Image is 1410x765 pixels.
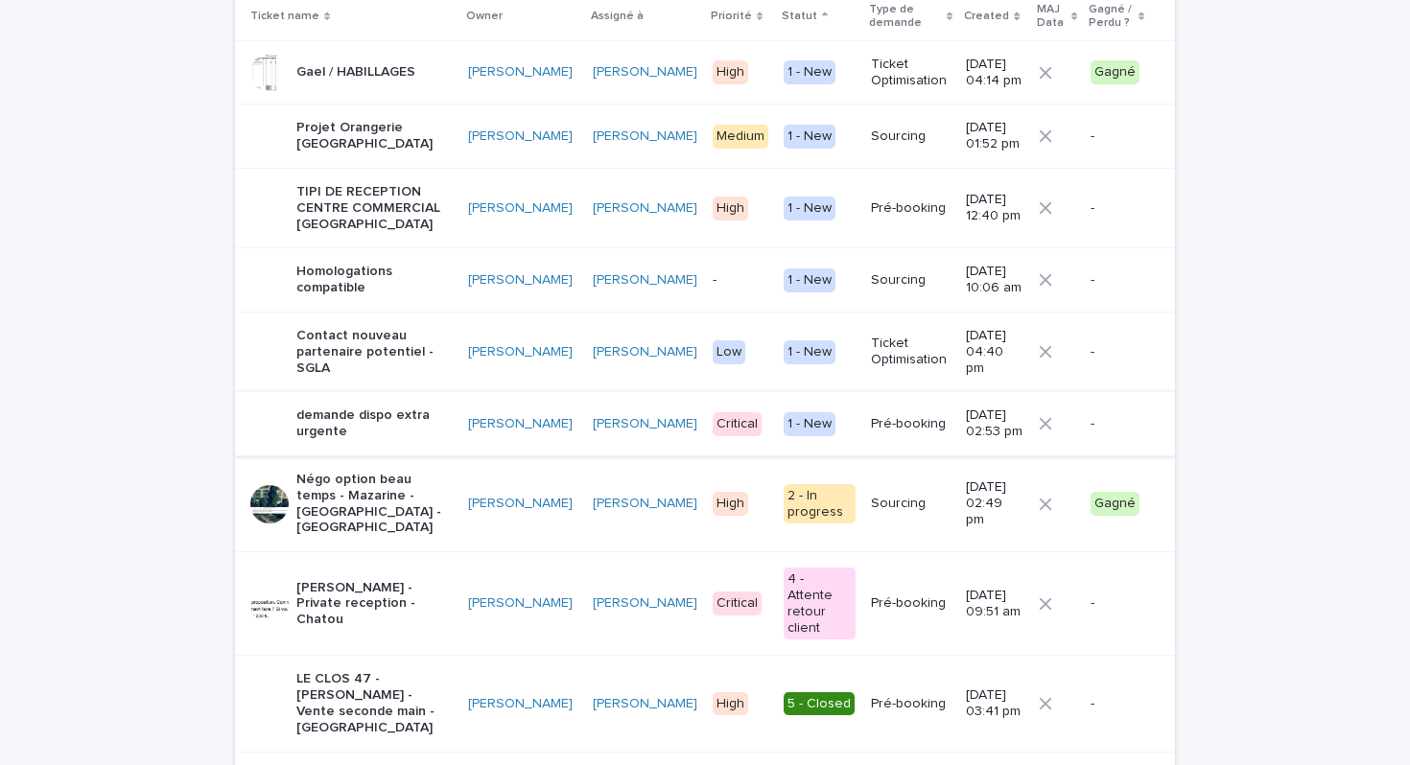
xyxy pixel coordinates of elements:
a: [PERSON_NAME] [593,200,697,217]
p: Pré-booking [871,416,951,432]
a: [PERSON_NAME] [468,696,573,712]
div: Low [713,340,745,364]
p: [DATE] 02:53 pm [966,407,1023,440]
tr: demande dispo extra urgente[PERSON_NAME] [PERSON_NAME] Critical1 - NewPré-booking[DATE] 02:53 pm- [235,392,1175,456]
p: Contact nouveau partenaire potentiel - SGLA [296,328,453,376]
tr: [PERSON_NAME] - Private reception - Chatou[PERSON_NAME] [PERSON_NAME] Critical4 - Attente retour ... [235,552,1175,656]
div: 1 - New [784,60,835,84]
a: [PERSON_NAME] [468,416,573,432]
tr: Négo option beau temps - Mazarine - [GEOGRAPHIC_DATA] - [GEOGRAPHIC_DATA][PERSON_NAME] [PERSON_NA... [235,455,1175,551]
p: [DATE] 04:40 pm [966,328,1023,376]
div: 1 - New [784,197,835,220]
p: Projet Orangerie [GEOGRAPHIC_DATA] [296,120,453,152]
div: 1 - New [784,125,835,149]
p: Pré-booking [871,595,951,612]
tr: TIPI DE RECEPTION CENTRE COMMERCIAL [GEOGRAPHIC_DATA][PERSON_NAME] [PERSON_NAME] High1 - NewPré-b... [235,168,1175,247]
a: [PERSON_NAME] [593,496,697,512]
a: [PERSON_NAME] [468,128,573,145]
div: 1 - New [784,412,835,436]
p: - [713,272,768,289]
a: [PERSON_NAME] [593,416,697,432]
p: Sourcing [871,128,951,145]
tr: Homologations compatible[PERSON_NAME] [PERSON_NAME] -1 - NewSourcing[DATE] 10:06 am- [235,248,1175,313]
p: - [1091,344,1144,360]
p: [DATE] 01:52 pm [966,120,1023,152]
p: [DATE] 09:51 am [966,588,1023,620]
div: 2 - In progress [784,484,856,524]
p: - [1091,595,1144,612]
p: Ticket Optimisation [871,57,951,89]
p: Created [964,6,1009,27]
tr: Projet Orangerie [GEOGRAPHIC_DATA][PERSON_NAME] [PERSON_NAME] Medium1 - NewSourcing[DATE] 01:52 pm- [235,104,1175,169]
div: Gagné [1091,60,1140,84]
p: Gael / HABILLAGES [296,64,415,81]
p: - [1091,696,1144,712]
p: Owner [466,6,503,27]
div: Gagné [1091,492,1140,516]
div: High [713,692,748,716]
div: Critical [713,591,762,615]
p: Sourcing [871,272,951,289]
a: [PERSON_NAME] [593,344,697,360]
p: TIPI DE RECEPTION CENTRE COMMERCIAL [GEOGRAPHIC_DATA] [296,184,453,232]
div: 5 - Closed [784,692,855,716]
a: [PERSON_NAME] [593,272,697,289]
p: [PERSON_NAME] - Private reception - Chatou [296,580,453,628]
a: [PERSON_NAME] [468,496,573,512]
p: - [1091,200,1144,217]
p: Pré-booking [871,200,951,217]
p: Statut [782,6,817,27]
div: High [713,60,748,84]
div: 1 - New [784,268,835,292]
p: demande dispo extra urgente [296,407,453,440]
p: Homologations compatible [296,264,453,296]
p: Négo option beau temps - Mazarine - [GEOGRAPHIC_DATA] - [GEOGRAPHIC_DATA] [296,472,453,536]
tr: Contact nouveau partenaire potentiel - SGLA[PERSON_NAME] [PERSON_NAME] Low1 - NewTicket Optimisat... [235,312,1175,391]
div: Critical [713,412,762,436]
div: High [713,197,748,220]
a: [PERSON_NAME] [593,128,697,145]
p: Priorité [711,6,752,27]
a: [PERSON_NAME] [468,200,573,217]
a: [PERSON_NAME] [468,64,573,81]
p: Assigné à [591,6,644,27]
tr: Gael / HABILLAGES[PERSON_NAME] [PERSON_NAME] High1 - NewTicket Optimisation[DATE] 04:14 pmGagné [235,40,1175,104]
p: Sourcing [871,496,951,512]
p: [DATE] 02:49 pm [966,479,1023,527]
a: [PERSON_NAME] [593,595,697,612]
p: LE CLOS 47 - [PERSON_NAME] - Vente seconde main - [GEOGRAPHIC_DATA] [296,671,453,735]
p: [DATE] 10:06 am [966,264,1023,296]
div: 4 - Attente retour client [784,568,856,639]
p: - [1091,272,1144,289]
p: [DATE] 12:40 pm [966,192,1023,224]
p: Ticket name [250,6,319,27]
a: [PERSON_NAME] [593,696,697,712]
p: [DATE] 03:41 pm [966,687,1023,720]
p: Ticket Optimisation [871,336,951,368]
p: Pré-booking [871,696,951,712]
p: [DATE] 04:14 pm [966,57,1023,89]
a: [PERSON_NAME] [468,272,573,289]
tr: LE CLOS 47 - [PERSON_NAME] - Vente seconde main - [GEOGRAPHIC_DATA][PERSON_NAME] [PERSON_NAME] Hi... [235,656,1175,752]
p: - [1091,416,1144,432]
div: High [713,492,748,516]
div: Medium [713,125,768,149]
a: [PERSON_NAME] [468,595,573,612]
a: [PERSON_NAME] [593,64,697,81]
div: 1 - New [784,340,835,364]
a: [PERSON_NAME] [468,344,573,360]
p: - [1091,128,1144,145]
